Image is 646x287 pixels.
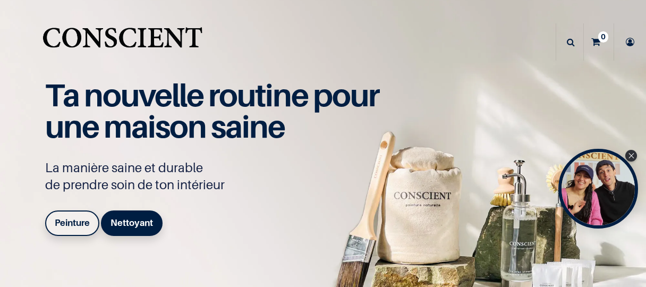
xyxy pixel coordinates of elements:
[40,21,205,63] img: Conscient
[45,210,99,236] a: Peinture
[45,76,379,145] span: Ta nouvelle routine pour une maison saine
[558,149,638,229] div: Open Tolstoy
[584,23,614,61] a: 0
[101,210,163,236] a: Nettoyant
[598,31,608,42] sup: 0
[625,150,637,162] div: Close Tolstoy widget
[110,217,153,228] b: Nettoyant
[591,218,641,268] iframe: Tidio Chat
[45,159,390,193] p: La manière saine et durable de prendre soin de ton intérieur
[55,217,90,228] b: Peinture
[558,149,638,229] div: Open Tolstoy widget
[558,149,638,229] div: Tolstoy bubble widget
[40,21,205,63] a: Logo of Conscient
